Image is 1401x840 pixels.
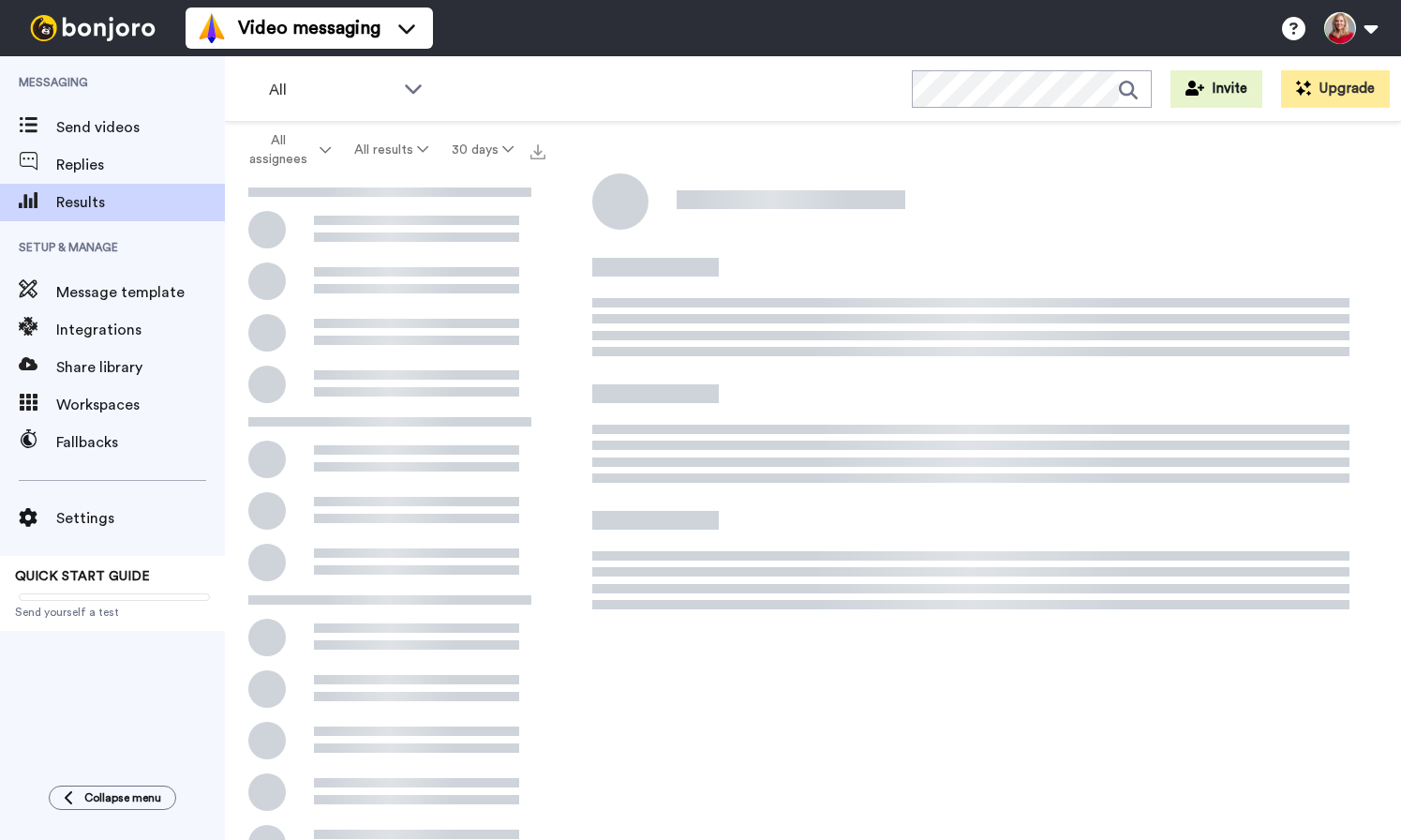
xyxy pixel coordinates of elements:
button: Upgrade [1281,70,1390,108]
span: Workspaces [56,394,225,416]
span: All assignees [240,131,316,169]
span: Share library [56,356,225,379]
span: Integrations [56,319,225,341]
span: All [269,79,395,101]
button: Collapse menu [49,786,176,810]
button: Invite [1170,70,1262,108]
span: Send yourself a test [15,605,210,620]
span: Settings [56,507,225,530]
span: Replies [56,154,225,176]
img: bj-logo-header-white.svg [22,15,163,41]
span: Collapse menu [84,790,161,805]
img: export.svg [530,144,545,159]
button: All assignees [229,124,343,176]
button: Export all results that match these filters now. [525,136,551,164]
span: Video messaging [238,15,380,41]
button: 30 days [440,133,525,167]
span: Results [56,191,225,214]
span: QUICK START GUIDE [15,570,150,583]
span: Send videos [56,116,225,139]
img: vm-color.svg [197,13,227,43]
button: All results [343,133,440,167]
span: Message template [56,281,225,304]
span: Fallbacks [56,431,225,454]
